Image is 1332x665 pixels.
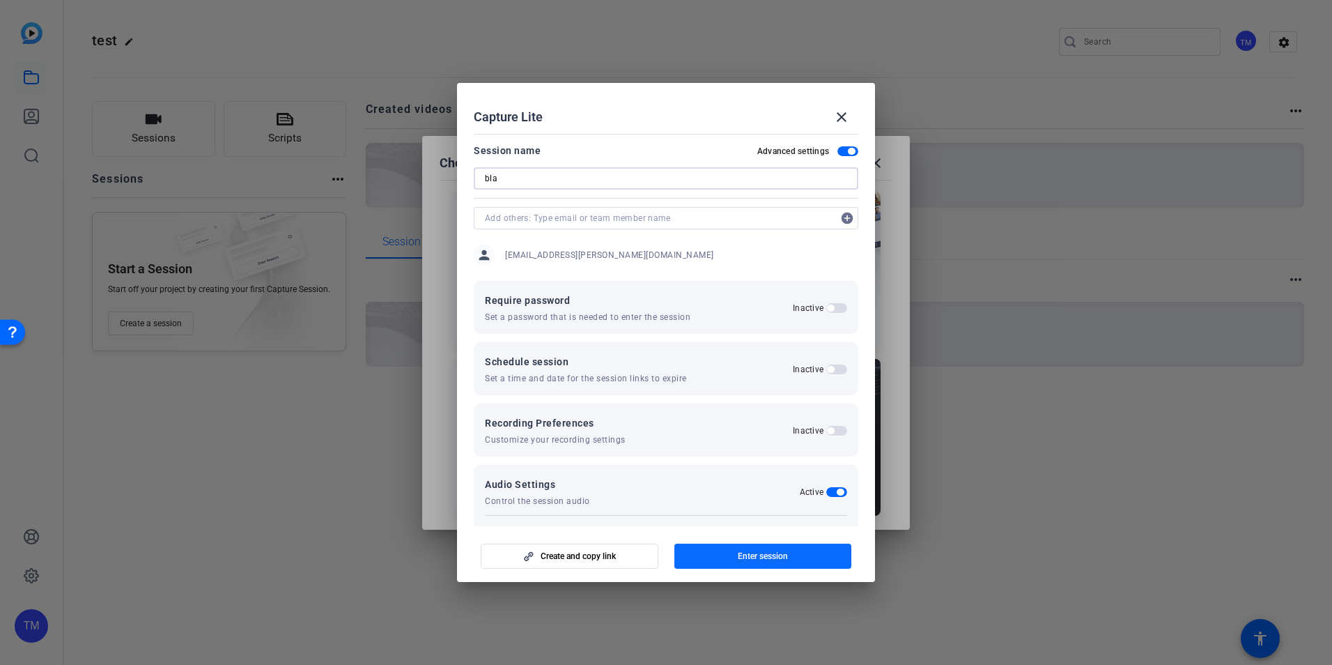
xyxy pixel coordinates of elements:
[474,245,495,266] mat-icon: person
[800,487,824,498] h2: Active
[836,207,858,229] button: Add
[485,170,847,187] input: Enter Session Name
[485,292,690,309] span: Require password
[485,434,626,445] span: Customize your recording settings
[485,210,833,227] input: Add others: Type email or team member name
[541,551,616,562] span: Create and copy link
[474,142,541,159] div: Session name
[793,364,823,375] h2: Inactive
[485,476,590,493] span: Audio Settings
[485,415,626,431] span: Recording Preferences
[833,109,850,125] mat-icon: close
[757,146,829,157] h2: Advanced settings
[481,544,658,569] button: Create and copy link
[485,312,690,323] span: Set a password that is needed to enter the session
[738,551,788,562] span: Enter session
[485,353,687,370] span: Schedule session
[474,100,858,134] div: Capture Lite
[793,425,823,436] h2: Inactive
[485,373,687,384] span: Set a time and date for the session links to expire
[485,496,590,507] span: Control the session audio
[793,303,823,314] h2: Inactive
[505,250,714,261] span: [EMAIL_ADDRESS][PERSON_NAME][DOMAIN_NAME]
[674,544,852,569] button: Enter session
[836,207,858,229] mat-icon: add_circle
